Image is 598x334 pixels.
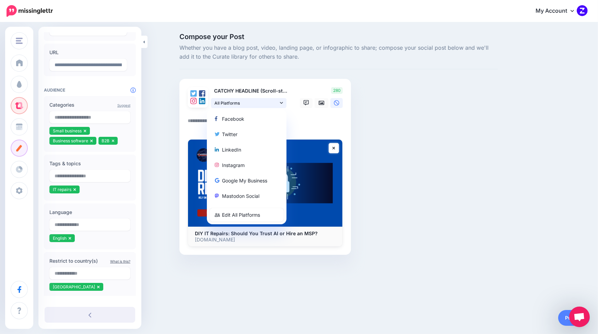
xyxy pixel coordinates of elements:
a: My Account [529,3,588,20]
span: B2B [102,138,110,143]
div: LinkedIn [215,145,279,154]
label: Categories [49,101,130,109]
span: English [53,236,67,241]
img: menu.png [16,38,23,44]
h4: Audience [44,87,136,93]
label: Tags & topics [49,159,130,168]
label: Language [49,208,130,216]
div: Facebook [215,115,279,123]
span: IT repairs [53,187,71,192]
img: DIY IT Repairs: Should You Trust AI or Hire an MSP? [188,140,342,226]
div: Twitter [215,130,279,138]
label: Restrict to country(s) [49,257,130,265]
b: DIY IT Repairs: Should You Trust AI or Hire an MSP? [195,230,318,236]
div: Google My Business [215,176,279,184]
span: 280 [331,87,343,94]
a: Suggest [117,103,130,107]
span: Small business [53,128,82,133]
p: [DOMAIN_NAME] [195,237,336,243]
a: All Platforms [211,98,286,108]
span: All Platforms [214,99,278,107]
span: Business software [53,138,88,143]
div: Open chat [569,307,590,327]
a: Publish [558,310,590,326]
span: Whether you have a blog post, video, landing page, or infographic to share; compose your social p... [179,44,498,61]
div: Instagram [215,161,279,169]
img: Missinglettr [7,5,53,17]
a: Edit All Platforms [210,208,284,222]
span: Compose your Post [179,33,498,40]
a: What is this? [110,259,130,263]
span: [GEOGRAPHIC_DATA] [53,284,95,289]
p: CATCHY HEADLINE (Scroll-stopper) [211,87,287,95]
div: Mastodon Social [215,192,279,200]
label: URL [49,48,130,57]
